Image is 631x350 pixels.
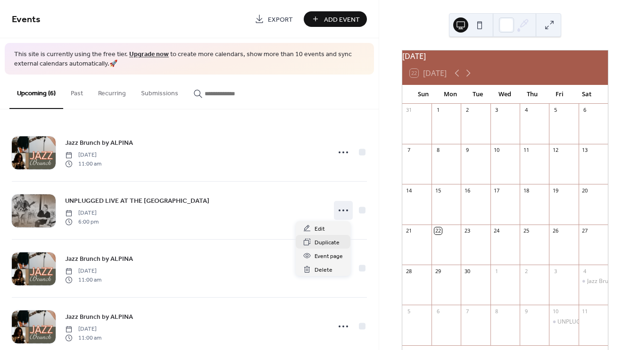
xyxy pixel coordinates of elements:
span: Jazz Brunch by ALPINA [65,254,133,264]
span: 11:00 am [65,275,101,284]
div: 27 [581,227,589,234]
button: Add Event [304,11,367,27]
div: UNPLUGGED LIVE AT THE SHOALS [549,318,578,326]
div: 29 [434,267,441,275]
div: 5 [552,107,559,114]
div: 9 [464,147,471,154]
div: 6 [434,308,441,315]
button: Past [63,75,91,108]
div: 7 [464,308,471,315]
span: Delete [315,265,332,275]
span: Duplicate [315,238,340,248]
span: [DATE] [65,209,99,217]
div: 1 [434,107,441,114]
div: Jazz Brunch by ALPINA [579,277,608,285]
div: 2 [464,107,471,114]
div: 28 [405,267,412,275]
div: 19 [552,187,559,194]
div: 3 [493,107,500,114]
div: 6 [581,107,589,114]
div: 1 [493,267,500,275]
span: 11:00 am [65,333,101,342]
span: 6:00 pm [65,217,99,226]
div: 17 [493,187,500,194]
span: Export [268,15,293,25]
a: UNPLUGGED LIVE AT THE [GEOGRAPHIC_DATA] [65,195,209,206]
div: 14 [405,187,412,194]
a: Jazz Brunch by ALPINA [65,311,133,322]
div: 9 [523,308,530,315]
span: [DATE] [65,151,101,159]
div: 18 [523,187,530,194]
div: Mon [437,85,465,104]
span: Edit [315,224,325,234]
div: 16 [464,187,471,194]
div: 7 [405,147,412,154]
span: This site is currently using the free tier. to create more calendars, show more than 10 events an... [14,50,365,68]
button: Recurring [91,75,133,108]
div: 26 [552,227,559,234]
div: 10 [493,147,500,154]
div: 30 [464,267,471,275]
div: [DATE] [402,50,608,62]
span: Event page [315,251,343,261]
a: Jazz Brunch by ALPINA [65,253,133,264]
span: 11:00 am [65,159,101,168]
div: 11 [581,308,589,315]
div: 2 [523,267,530,275]
div: 20 [581,187,589,194]
div: Fri [546,85,573,104]
div: 10 [552,308,559,315]
div: Sat [573,85,600,104]
div: 24 [493,227,500,234]
div: 11 [523,147,530,154]
a: Export [248,11,300,27]
div: 4 [581,267,589,275]
div: 12 [552,147,559,154]
div: 31 [405,107,412,114]
div: 8 [434,147,441,154]
span: Events [12,10,41,29]
div: 5 [405,308,412,315]
div: 25 [523,227,530,234]
div: 23 [464,227,471,234]
div: 3 [552,267,559,275]
span: Jazz Brunch by ALPINA [65,312,133,322]
div: 22 [434,227,441,234]
span: UNPLUGGED LIVE AT THE [GEOGRAPHIC_DATA] [65,196,209,206]
span: Add Event [324,15,360,25]
a: Upgrade now [129,48,169,61]
div: Tue [464,85,491,104]
span: [DATE] [65,267,101,275]
span: Jazz Brunch by ALPINA [65,138,133,148]
button: Submissions [133,75,186,108]
div: 4 [523,107,530,114]
div: Sun [410,85,437,104]
div: 21 [405,227,412,234]
div: Wed [491,85,519,104]
button: Upcoming (6) [9,75,63,109]
a: Jazz Brunch by ALPINA [65,137,133,148]
div: 15 [434,187,441,194]
div: Thu [519,85,546,104]
span: [DATE] [65,325,101,333]
div: 13 [581,147,589,154]
div: 8 [493,308,500,315]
